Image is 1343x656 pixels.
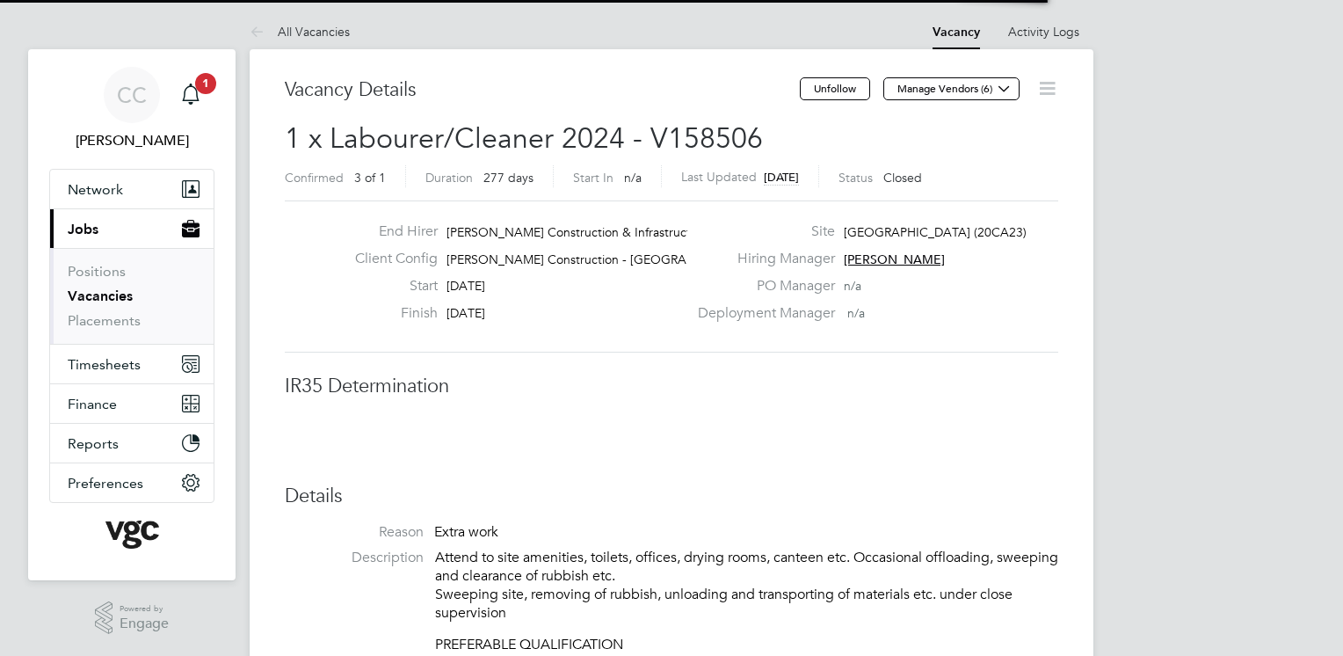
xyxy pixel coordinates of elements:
a: Powered byEngage [95,601,170,635]
a: All Vacancies [250,24,350,40]
a: Positions [68,263,126,280]
label: End Hirer [341,222,438,241]
span: [PERSON_NAME] Construction - [GEOGRAPHIC_DATA] [446,251,757,267]
span: Network [68,181,123,198]
a: Vacancy [933,25,980,40]
label: Start In [573,170,613,186]
span: CC [117,84,147,106]
nav: Main navigation [28,49,236,580]
label: Last Updated [681,169,757,185]
p: Attend to site amenities, toilets, offices, drying rooms, canteen etc. Occasional offloading, swe... [435,549,1058,622]
a: Vacancies [68,288,133,304]
h3: IR35 Determination [285,374,1058,399]
button: Finance [50,384,214,423]
label: Reason [285,523,424,542]
label: PO Manager [687,277,835,295]
span: Engage [120,616,169,631]
span: n/a [844,278,861,294]
span: 277 days [483,170,534,186]
label: Hiring Manager [687,250,835,268]
label: Finish [341,304,438,323]
span: n/a [624,170,642,186]
span: [PERSON_NAME] Construction & Infrastruct… [446,224,703,240]
span: [DATE] [446,305,485,321]
label: Status [838,170,873,186]
button: Preferences [50,463,214,502]
label: Confirmed [285,170,344,186]
button: Network [50,170,214,208]
a: Placements [68,312,141,329]
h3: Details [285,484,1058,509]
label: Client Config [341,250,438,268]
label: Deployment Manager [687,304,835,323]
span: [GEOGRAPHIC_DATA] (20CA23) [844,224,1027,240]
label: Description [285,549,424,567]
span: Extra work [434,523,498,541]
a: Go to home page [49,521,214,549]
button: Manage Vendors (6) [883,77,1020,100]
button: Reports [50,424,214,463]
span: Timesheets [68,356,141,373]
a: 1 [173,67,208,123]
h3: Vacancy Details [285,77,800,103]
div: Jobs [50,248,214,344]
span: Reports [68,435,119,452]
a: CC[PERSON_NAME] [49,67,214,151]
span: Jobs [68,221,98,237]
span: Connor Campbell [49,130,214,151]
span: Preferences [68,475,143,492]
label: Start [341,277,438,295]
span: [DATE] [764,170,799,185]
span: Powered by [120,601,169,616]
span: Finance [68,396,117,412]
span: [DATE] [446,278,485,294]
label: Duration [425,170,473,186]
span: Closed [883,170,922,186]
button: Unfollow [800,77,870,100]
button: Timesheets [50,345,214,383]
span: 1 [195,73,216,94]
button: Jobs [50,209,214,248]
span: [PERSON_NAME] [844,251,945,267]
img: vgcgroup-logo-retina.png [105,521,159,549]
span: 1 x Labourer/Cleaner 2024 - V158506 [285,121,763,156]
a: Activity Logs [1008,24,1079,40]
label: Site [687,222,835,241]
span: 3 of 1 [354,170,386,186]
span: n/a [847,305,865,321]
